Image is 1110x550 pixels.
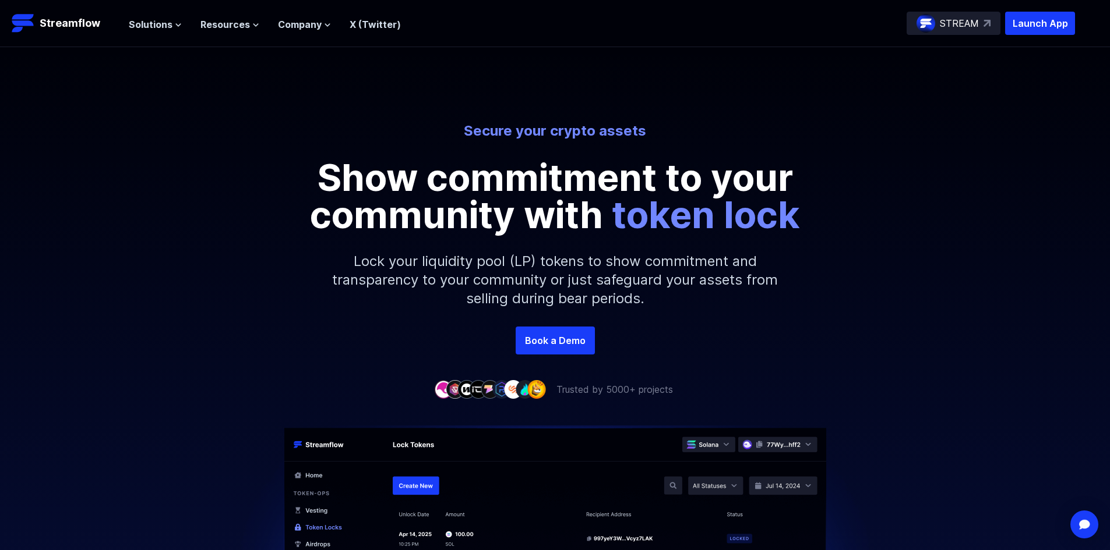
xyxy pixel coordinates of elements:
[516,380,534,398] img: company-8
[278,17,322,31] span: Company
[200,17,250,31] span: Resources
[305,233,806,327] p: Lock your liquidity pool (LP) tokens to show commitment and transparency to your community or jus...
[907,12,1000,35] a: STREAM
[350,19,401,30] a: X (Twitter)
[612,192,800,237] span: token lock
[504,380,523,398] img: company-7
[200,17,259,31] button: Resources
[527,380,546,398] img: company-9
[457,380,476,398] img: company-3
[12,12,117,35] a: Streamflow
[1005,12,1075,35] button: Launch App
[434,380,453,398] img: company-1
[917,14,935,33] img: streamflow-logo-circle.png
[278,17,331,31] button: Company
[516,327,595,354] a: Book a Demo
[984,20,991,27] img: top-right-arrow.svg
[232,122,878,140] p: Secure your crypto assets
[469,380,488,398] img: company-4
[12,12,35,35] img: Streamflow Logo
[293,159,817,233] p: Show commitment to your community with
[940,16,979,30] p: STREAM
[129,17,182,31] button: Solutions
[1070,510,1098,538] div: Open Intercom Messenger
[481,380,499,398] img: company-5
[492,380,511,398] img: company-6
[129,17,172,31] span: Solutions
[556,382,673,396] p: Trusted by 5000+ projects
[446,380,464,398] img: company-2
[40,15,100,31] p: Streamflow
